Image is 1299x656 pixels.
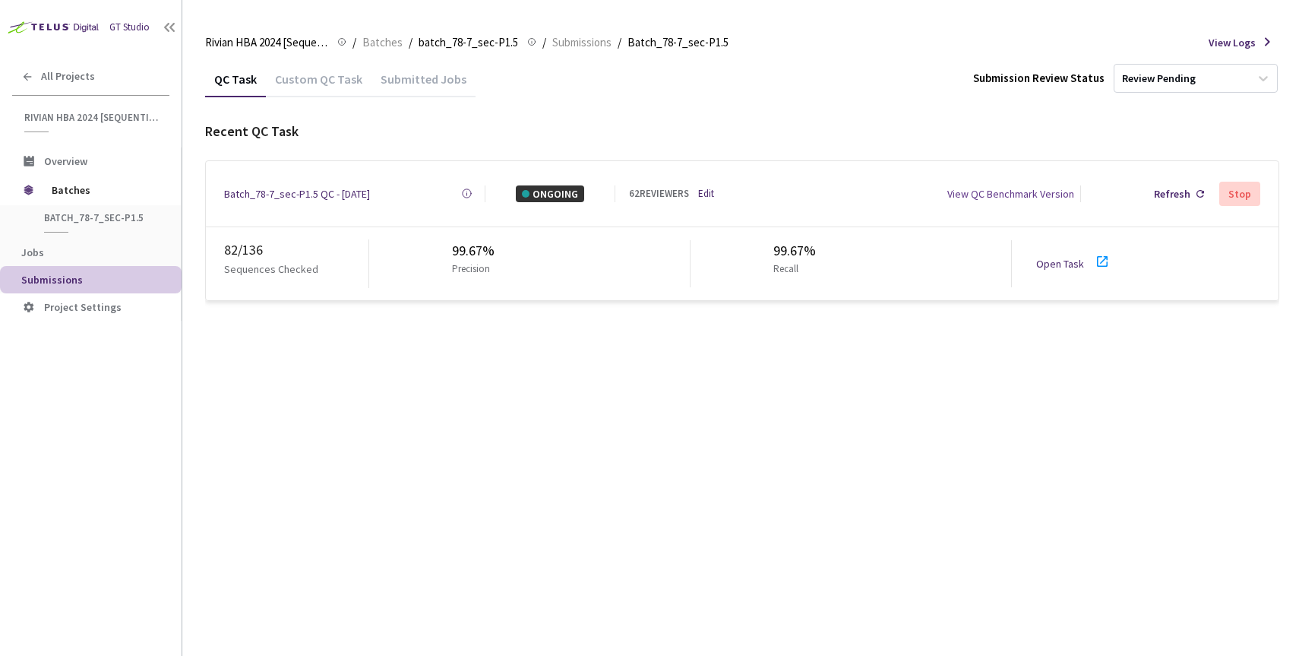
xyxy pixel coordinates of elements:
[224,261,318,277] p: Sequences Checked
[627,33,729,52] span: Batch_78-7_sec-P1.5
[452,261,490,277] p: Precision
[516,185,584,202] div: ONGOING
[41,70,95,83] span: All Projects
[419,33,518,52] span: batch_78-7_sec-P1.5
[371,71,476,97] div: Submitted Jobs
[452,240,496,261] div: 99.67%
[618,33,621,52] li: /
[44,211,156,224] span: batch_78-7_sec-P1.5
[52,175,156,205] span: Batches
[973,69,1105,87] div: Submission Review Status
[629,186,689,201] div: 62 REVIEWERS
[359,33,406,50] a: Batches
[224,239,368,261] div: 82 / 136
[1228,188,1251,200] div: Stop
[1209,34,1256,51] span: View Logs
[224,185,370,202] a: Batch_78-7_sec-P1.5 QC - [DATE]
[109,20,150,35] div: GT Studio
[552,33,612,52] span: Submissions
[44,300,122,314] span: Project Settings
[773,240,816,261] div: 99.67%
[21,246,44,259] span: Jobs
[266,71,371,97] div: Custom QC Task
[698,186,714,201] a: Edit
[409,33,412,52] li: /
[1036,257,1084,271] a: Open Task
[947,185,1074,202] div: View QC Benchmark Version
[205,121,1279,142] div: Recent QC Task
[21,273,83,287] span: Submissions
[205,33,328,52] span: Rivian HBA 2024 [Sequential]
[44,154,87,168] span: Overview
[362,33,403,52] span: Batches
[1154,185,1190,202] div: Refresh
[549,33,615,50] a: Submissions
[352,33,356,52] li: /
[24,111,160,124] span: Rivian HBA 2024 [Sequential]
[205,71,266,97] div: QC Task
[773,261,810,277] p: Recall
[1122,71,1196,86] div: Review Pending
[542,33,546,52] li: /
